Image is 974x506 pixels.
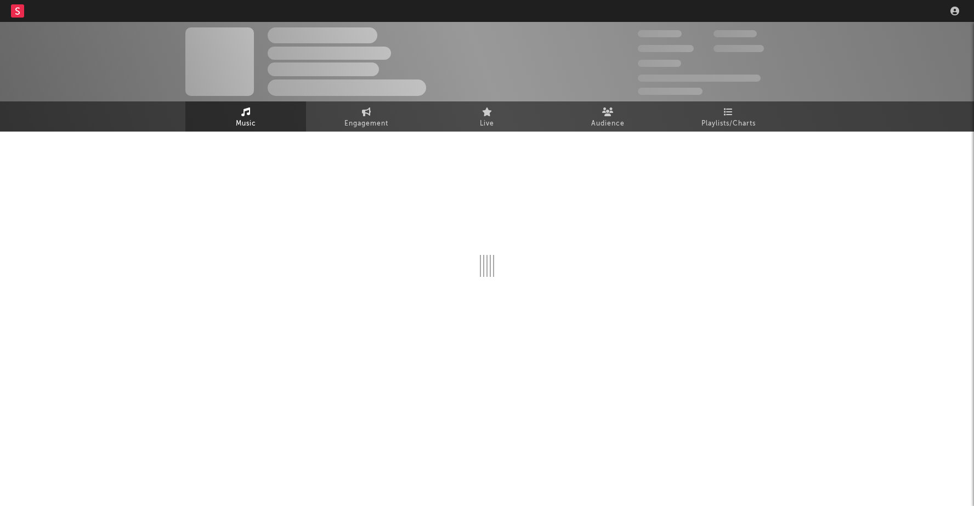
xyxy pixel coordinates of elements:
[713,45,764,52] span: 1,000,000
[236,117,256,130] span: Music
[638,45,694,52] span: 50,000,000
[668,101,789,132] a: Playlists/Charts
[713,30,757,37] span: 100,000
[306,101,427,132] a: Engagement
[427,101,547,132] a: Live
[638,75,761,82] span: 50,000,000 Monthly Listeners
[185,101,306,132] a: Music
[480,117,494,130] span: Live
[638,30,682,37] span: 300,000
[701,117,756,130] span: Playlists/Charts
[547,101,668,132] a: Audience
[638,60,681,67] span: 100,000
[591,117,625,130] span: Audience
[344,117,388,130] span: Engagement
[638,88,703,95] span: Jump Score: 85.0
